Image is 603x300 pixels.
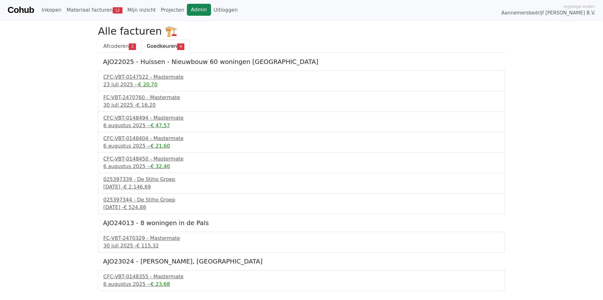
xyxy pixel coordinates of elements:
[113,7,122,14] span: 12
[147,43,177,49] span: Goedkeuren
[149,163,170,169] span: -€ 32,40
[103,196,500,211] a: 025397344 - De Stiho Groep[DATE] -€ 524,88
[177,43,184,50] span: 9
[149,143,170,149] span: -€ 21,60
[98,40,141,53] a: Afcoderen3
[103,114,500,129] a: CFC-VBT-0148494 - Mastermate6 augustus 2025 --€ 47,57
[103,73,500,88] a: CFC-VBT-0147522 - Mastermate23 juli 2025 --€ 20,70
[103,101,500,109] div: 30 juli 2025 -
[103,258,500,265] h5: AJO23024 - [PERSON_NAME], [GEOGRAPHIC_DATA]
[103,204,500,211] div: [DATE] -
[103,135,500,150] a: CFC-VBT-0148404 - Mastermate6 augustus 2025 --€ 21,60
[149,281,170,287] span: -€ 23,68
[103,242,500,250] div: 30 juli 2025 -
[211,4,240,16] a: Uitloggen
[125,4,159,16] a: Mijn inzicht
[64,4,125,16] a: Materiaal facturen12
[103,94,500,101] div: FC-VBT-2470760 - Mastermate
[103,273,500,288] a: CFC-VBT-0148355 - Mastermate6 augustus 2025 --€ 23,68
[137,102,156,108] span: € 16,20
[149,122,170,128] span: -€ 47,57
[137,243,159,249] span: € 115,32
[103,43,129,49] span: Afcoderen
[124,204,146,210] span: € 524,88
[563,3,595,9] span: Ingelogd onder:
[137,82,158,88] span: -€ 20,70
[187,4,211,16] a: Admin
[141,40,190,53] a: Goedkeuren9
[103,219,500,227] h5: AJO24013 - 8 woningen in de Pals
[39,4,64,16] a: Inkopen
[8,3,34,18] a: Cohub
[103,73,500,81] div: CFC-VBT-0147522 - Mastermate
[103,122,500,129] div: 6 augustus 2025 -
[98,25,505,37] h2: Alle facturen 🏗️
[103,235,500,250] a: FC-VBT-2470329 - Mastermate30 juli 2025 -€ 115,32
[103,155,500,170] a: CFC-VBT-0148450 - Mastermate6 augustus 2025 --€ 32,40
[158,4,187,16] a: Projecten
[103,280,500,288] div: 6 augustus 2025 -
[103,273,500,280] div: CFC-VBT-0148355 - Mastermate
[103,81,500,88] div: 23 juli 2025 -
[103,155,500,163] div: CFC-VBT-0148450 - Mastermate
[103,94,500,109] a: FC-VBT-2470760 - Mastermate30 juli 2025 -€ 16,20
[103,142,500,150] div: 6 augustus 2025 -
[124,184,151,190] span: € 2.146,69
[501,9,595,17] span: Aannemersbedrijf [PERSON_NAME] B.V.
[129,43,136,50] span: 3
[103,196,500,204] div: 025397344 - De Stiho Groep
[103,135,500,142] div: CFC-VBT-0148404 - Mastermate
[103,58,500,65] h5: AJO22025 - Huissen - Nieuwbouw 60 woningen [GEOGRAPHIC_DATA]
[103,176,500,191] a: 025397339 - De Stiho Groep[DATE] -€ 2.146,69
[103,183,500,191] div: [DATE] -
[103,114,500,122] div: CFC-VBT-0148494 - Mastermate
[103,163,500,170] div: 6 augustus 2025 -
[103,235,500,242] div: FC-VBT-2470329 - Mastermate
[103,176,500,183] div: 025397339 - De Stiho Groep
